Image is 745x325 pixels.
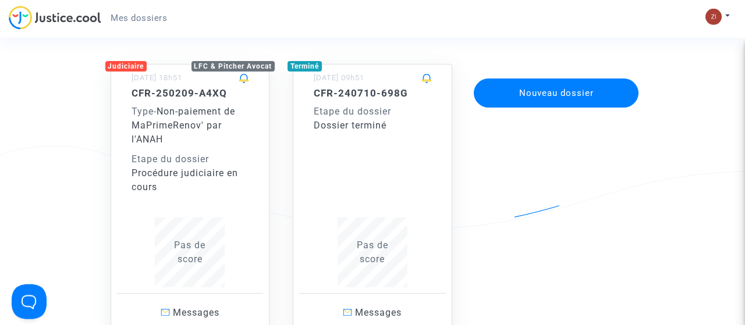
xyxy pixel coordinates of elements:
[12,284,47,319] iframe: Help Scout Beacon - Open
[705,9,722,25] img: a35bb9bfa912f9da45e6cf1cc42f7de7
[314,73,364,82] small: [DATE] 09h51
[314,105,431,119] div: Etape du dossier
[174,240,205,265] span: Pas de score
[9,6,101,30] img: jc-logo.svg
[191,61,275,72] div: LFC & Pitcher Avocat
[101,9,176,27] a: Mes dossiers
[132,106,235,145] span: Non-paiement de MaPrimeRenov' par l'ANAH
[132,87,249,99] h5: CFR-250209-A4XQ
[314,119,431,133] div: Dossier terminé
[173,307,219,318] span: Messages
[111,13,167,23] span: Mes dossiers
[105,61,147,72] div: Judiciaire
[473,71,640,82] a: Nouveau dossier
[132,73,182,82] small: [DATE] 18h51
[288,61,322,72] div: Terminé
[474,78,639,108] button: Nouveau dossier
[314,87,431,99] h5: CFR-240710-698G
[355,307,402,318] span: Messages
[132,106,157,117] span: -
[132,166,249,194] div: Procédure judiciaire en cours
[132,152,249,166] div: Etape du dossier
[357,240,388,265] span: Pas de score
[132,106,154,117] span: Type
